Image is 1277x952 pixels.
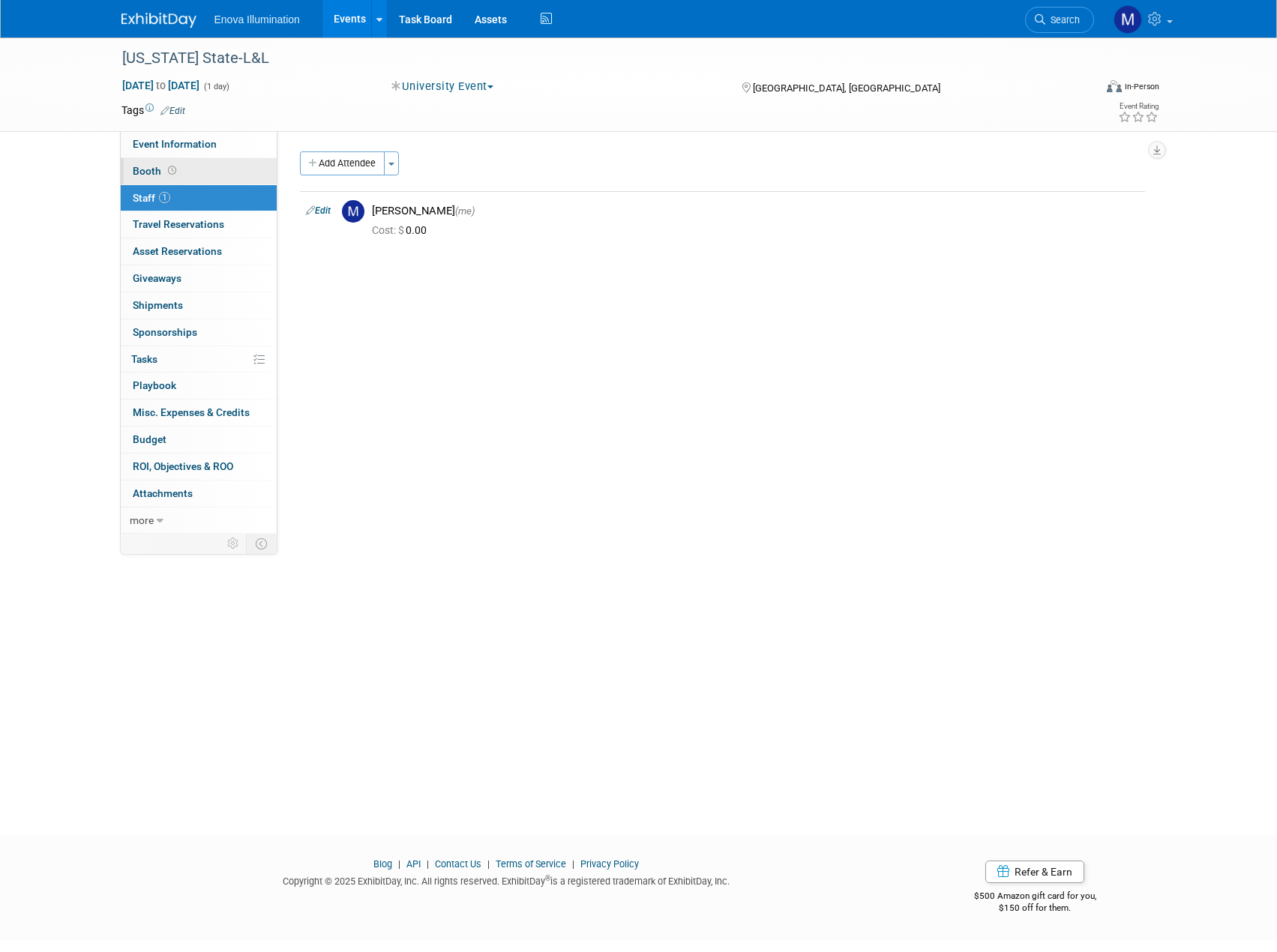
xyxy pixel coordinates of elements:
a: Budget [121,427,277,453]
a: Edit [160,106,185,116]
img: Max Zid [1114,5,1142,34]
a: Refer & Earn [985,861,1084,883]
a: Travel Reservations [121,211,277,238]
span: Booth [133,165,179,177]
span: Booth not reserved yet [165,165,179,176]
a: Search [1025,7,1094,33]
img: Format-Inperson.png [1107,80,1122,92]
span: ROI, Objectives & ROO [133,460,233,472]
span: Playbook [133,379,176,391]
a: Staff1 [121,185,277,211]
span: Event Information [133,138,217,150]
a: Contact Us [435,858,481,870]
span: (1 day) [202,82,229,91]
img: M.jpg [342,200,364,223]
span: | [568,858,578,870]
a: Attachments [121,480,277,507]
a: ROI, Objectives & ROO [121,454,277,480]
a: Giveaways [121,265,277,292]
span: Asset Reservations [133,245,222,257]
div: $500 Amazon gift card for you, [914,880,1156,915]
span: to [154,79,168,91]
button: Add Attendee [300,151,385,175]
span: [GEOGRAPHIC_DATA], [GEOGRAPHIC_DATA] [753,82,940,94]
a: Blog [373,858,392,870]
span: Attachments [133,487,193,499]
span: Sponsorships [133,326,197,338]
span: [DATE] [DATE] [121,79,200,92]
span: Giveaways [133,272,181,284]
a: Shipments [121,292,277,319]
td: Toggle Event Tabs [246,534,277,553]
sup: ® [545,874,550,882]
td: Personalize Event Tab Strip [220,534,247,553]
span: Misc. Expenses & Credits [133,406,250,418]
img: ExhibitDay [121,13,196,28]
span: Cost: $ [372,224,406,236]
span: Staff [133,192,170,204]
div: $150 off for them. [914,902,1156,915]
a: Booth [121,158,277,184]
span: Enova Illumination [214,13,300,25]
a: Asset Reservations [121,238,277,265]
a: API [406,858,421,870]
div: Copyright © 2025 ExhibitDay, Inc. All rights reserved. ExhibitDay is a registered trademark of Ex... [121,871,892,888]
a: Playbook [121,373,277,399]
a: Edit [306,205,331,216]
span: more [130,514,154,526]
span: Shipments [133,299,183,311]
span: 0.00 [372,224,433,236]
span: Tasks [131,353,157,365]
span: Search [1045,14,1080,25]
span: Travel Reservations [133,218,224,230]
a: Event Information [121,131,277,157]
a: Sponsorships [121,319,277,346]
span: 1 [159,192,170,203]
td: Tags [121,103,185,118]
a: Misc. Expenses & Credits [121,400,277,426]
a: Tasks [121,346,277,373]
div: Event Rating [1118,103,1159,110]
span: | [394,858,404,870]
span: (me) [455,205,475,217]
span: | [423,858,433,870]
div: [US_STATE] State-L&L [117,45,1072,72]
a: Terms of Service [496,858,566,870]
div: Event Format [1006,78,1160,100]
button: University Event [386,79,499,94]
span: Budget [133,433,166,445]
a: Privacy Policy [580,858,639,870]
a: more [121,507,277,534]
span: | [484,858,493,870]
div: [PERSON_NAME] [372,204,1139,218]
div: In-Person [1124,81,1159,92]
